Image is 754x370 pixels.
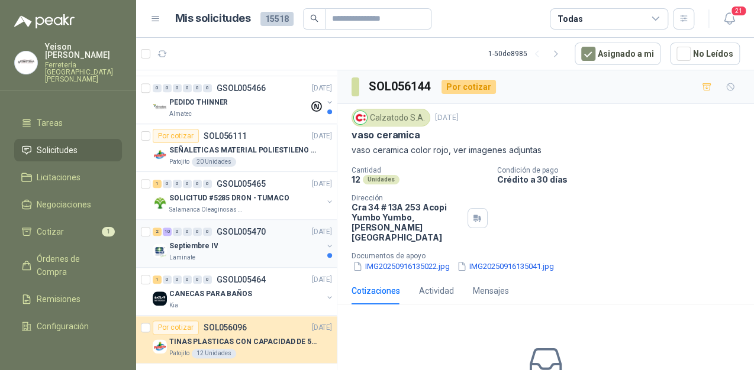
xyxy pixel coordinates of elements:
[169,349,189,358] p: Patojito
[312,322,332,333] p: [DATE]
[37,252,111,278] span: Órdenes de Compra
[352,144,740,157] p: vaso ceramica color rojo, ver imagenes adjuntas
[473,284,509,297] div: Mensajes
[153,148,167,162] img: Company Logo
[45,43,122,59] p: Yeison [PERSON_NAME]
[153,291,167,306] img: Company Logo
[14,14,75,28] img: Logo peakr
[14,288,122,310] a: Remisiones
[153,129,199,143] div: Por cotizar
[169,157,189,167] p: Patojito
[203,275,212,284] div: 0
[217,228,266,236] p: GSOL005470
[14,248,122,283] a: Órdenes de Compra
[192,349,236,358] div: 12 Unidades
[169,241,218,252] p: Septiembre IV
[153,275,162,284] div: 1
[217,84,266,92] p: GSOL005466
[312,226,332,238] p: [DATE]
[203,228,212,236] div: 0
[163,228,172,236] div: 10
[37,171,80,184] span: Licitaciones
[14,193,122,216] a: Negociaciones
[670,43,740,65] button: No Leídos
[169,301,178,310] p: Kia
[153,272,334,310] a: 1 0 0 0 0 0 GSOL005464[DATE] Company LogoCANECAS PARA BAÑOSKia
[169,193,289,204] p: SOLICITUD #5285 DRON - TUMACO
[310,14,318,22] span: search
[173,180,182,188] div: 0
[217,180,266,188] p: GSOL005465
[352,202,463,242] p: Cra 34 # 13A 253 Acopi Yumbo Yumbo , [PERSON_NAME][GEOGRAPHIC_DATA]
[488,44,565,63] div: 1 - 50 de 8985
[575,43,660,65] button: Asignado a mi
[37,320,89,333] span: Configuración
[312,131,332,142] p: [DATE]
[102,227,115,236] span: 1
[14,315,122,337] a: Configuración
[204,132,247,140] p: SOL056111
[153,196,167,210] img: Company Logo
[14,112,122,134] a: Tareas
[169,288,252,300] p: CANECAS PARA BAÑOS
[169,109,192,119] p: Almatec
[153,228,162,236] div: 2
[204,323,247,332] p: SOL056096
[173,228,182,236] div: 0
[153,225,334,262] a: 2 10 0 0 0 0 GSOL005470[DATE] Company LogoSeptiembre IVLaminate
[435,112,459,124] p: [DATE]
[260,12,294,26] span: 15518
[37,198,91,211] span: Negociaciones
[352,166,488,174] p: Cantidad
[352,174,360,184] p: 12
[153,244,167,258] img: Company Logo
[419,284,454,297] div: Actividad
[203,84,212,92] div: 0
[183,84,192,92] div: 0
[169,336,317,348] p: TINAS PLASTICAS CON CAPACIDAD DE 50 KG
[183,275,192,284] div: 0
[730,5,747,17] span: 21
[173,275,182,284] div: 0
[136,124,337,172] a: Por cotizarSOL056111[DATE] Company LogoSEÑALETICAS MATERIAL POLIESTILENO CON VINILO LAMINADO CALI...
[352,260,451,272] button: IMG20250916135022.jpg
[369,77,432,96] h3: SOL056144
[169,253,195,262] p: Laminate
[163,84,172,92] div: 0
[442,80,496,94] div: Por cotizar
[718,8,740,30] button: 21
[312,178,332,190] p: [DATE]
[217,275,266,284] p: GSOL005464
[153,339,167,353] img: Company Logo
[363,175,399,184] div: Unidades
[183,228,192,236] div: 0
[193,228,202,236] div: 0
[352,194,463,202] p: Dirección
[37,225,64,238] span: Cotizar
[153,177,334,215] a: 1 0 0 0 0 0 GSOL005465[DATE] Company LogoSOLICITUD #5285 DRON - TUMACOSalamanca Oleaginosas SAS
[136,316,337,363] a: Por cotizarSOL056096[DATE] Company LogoTINAS PLASTICAS CON CAPACIDAD DE 50 KGPatojito12 Unidades
[193,275,202,284] div: 0
[153,320,199,335] div: Por cotizar
[14,139,122,161] a: Solicitudes
[163,275,172,284] div: 0
[14,220,122,243] a: Cotizar1
[175,10,251,27] h1: Mis solicitudes
[163,180,172,188] div: 0
[497,166,749,174] p: Condición de pago
[169,145,317,156] p: SEÑALETICAS MATERIAL POLIESTILENO CON VINILO LAMINADO CALIBRE 60
[312,83,332,94] p: [DATE]
[153,100,167,114] img: Company Logo
[37,293,80,306] span: Remisiones
[193,84,202,92] div: 0
[193,180,202,188] div: 0
[352,252,749,260] p: Documentos de apoyo
[352,284,400,297] div: Cotizaciones
[169,205,244,215] p: Salamanca Oleaginosas SAS
[153,81,334,119] a: 0 0 0 0 0 0 GSOL005466[DATE] Company LogoPEDIDO THINNERAlmatec
[14,166,122,189] a: Licitaciones
[173,84,182,92] div: 0
[192,157,236,167] div: 20 Unidades
[183,180,192,188] div: 0
[312,274,332,285] p: [DATE]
